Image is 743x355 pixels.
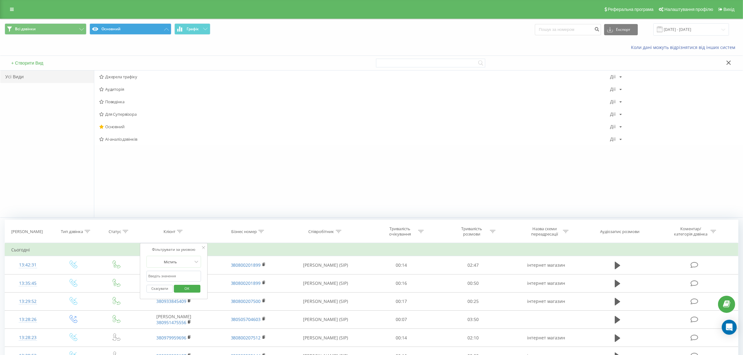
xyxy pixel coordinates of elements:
[437,329,509,347] td: 02:10
[231,229,257,234] div: Бізнес номер
[99,124,610,129] span: Основний
[286,310,366,328] td: [PERSON_NAME] (SIP)
[509,256,584,274] td: інтернет магазин
[9,60,45,66] button: + Створити Вид
[309,229,334,234] div: Співробітник
[156,298,186,304] a: 380933845409
[146,271,201,282] input: Введіть значення
[631,44,738,50] a: Коли дані можуть відрізнятися вiд інших систем
[109,229,121,234] div: Статус
[610,75,616,79] div: Дії
[528,226,561,237] div: Назва схеми переадресації
[509,274,584,292] td: інтернет магазин
[366,310,437,328] td: 00:07
[366,292,437,310] td: 00:17
[437,274,509,292] td: 00:50
[509,329,584,347] td: інтернет магазин
[610,124,616,129] div: Дії
[437,292,509,310] td: 00:25
[366,256,437,274] td: 00:14
[231,280,261,286] a: 380800201899
[672,226,709,237] div: Коментар/категорія дзвінка
[187,27,199,31] span: Графік
[178,284,196,293] span: OK
[383,226,417,237] div: Тривалість очікування
[664,7,713,12] span: Налаштування профілю
[286,329,366,347] td: [PERSON_NAME] (SIP)
[610,100,616,104] div: Дії
[11,229,43,234] div: [PERSON_NAME]
[99,75,610,79] span: Джерела трафіку
[11,295,44,308] div: 13:29:52
[146,246,201,253] div: Фільтрувати за умовою
[286,256,366,274] td: [PERSON_NAME] (SIP)
[11,259,44,271] div: 13:42:31
[286,292,366,310] td: [PERSON_NAME] (SIP)
[366,329,437,347] td: 00:14
[437,256,509,274] td: 02:47
[610,87,616,91] div: Дії
[231,335,261,341] a: 380800207512
[156,319,186,325] a: 380951475556
[600,229,639,234] div: Аудіозапис розмови
[722,320,737,335] div: Open Intercom Messenger
[0,71,94,83] div: Усі Види
[61,229,83,234] div: Тип дзвінка
[99,100,610,104] span: Поведінка
[5,23,86,35] button: Всі дзвінки
[99,137,610,141] span: AI-аналіз дзвінків
[610,112,616,116] div: Дії
[11,332,44,344] div: 13:28:23
[509,292,584,310] td: інтернет магазин
[5,244,738,256] td: Сьогодні
[15,27,36,32] span: Всі дзвінки
[99,87,610,91] span: Аудиторія
[608,7,654,12] span: Реферальна програма
[366,274,437,292] td: 00:16
[90,23,171,35] button: Основний
[455,226,488,237] div: Тривалість розмови
[99,112,610,116] span: Для Супервізора
[11,277,44,289] div: 13:35:45
[604,24,638,35] button: Експорт
[11,314,44,326] div: 13:28:26
[137,310,211,328] td: [PERSON_NAME]
[437,310,509,328] td: 03:50
[231,298,261,304] a: 380800207500
[164,229,175,234] div: Клієнт
[724,60,733,66] button: Закрити
[174,285,200,293] button: OK
[724,7,735,12] span: Вихід
[156,335,186,341] a: 380979959696
[231,316,261,322] a: 380505704603
[610,137,616,141] div: Дії
[286,274,366,292] td: [PERSON_NAME] (SIP)
[231,262,261,268] a: 380800201899
[146,285,173,293] button: Скасувати
[535,24,601,35] input: Пошук за номером
[174,23,210,35] button: Графік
